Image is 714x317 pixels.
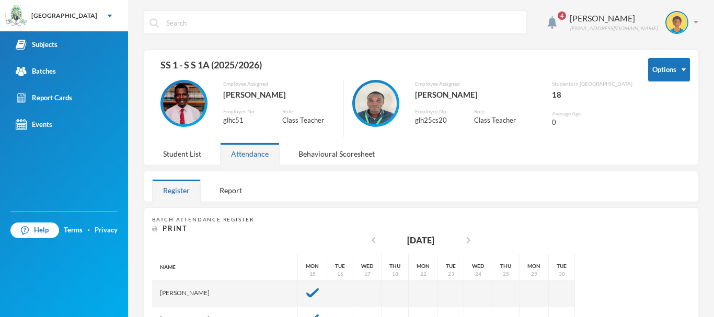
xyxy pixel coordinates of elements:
[152,143,212,165] div: Student List
[415,88,527,101] div: [PERSON_NAME]
[209,179,253,202] div: Report
[223,108,267,115] div: Employee No.
[6,6,27,27] img: logo
[335,262,345,270] div: Tue
[152,58,632,80] div: SS 1 - S S 1A (2025/2026)
[552,110,632,118] div: Average Age
[220,143,280,165] div: Attendance
[287,143,386,165] div: Behavioural Scoresheet
[474,108,527,115] div: Role
[361,262,373,270] div: Wed
[559,270,565,278] div: 30
[407,234,434,246] div: [DATE]
[472,262,484,270] div: Wed
[149,18,159,28] img: search
[10,222,59,238] a: Help
[557,262,567,270] div: Tue
[446,262,456,270] div: Tue
[552,118,632,128] div: 0
[364,270,371,278] div: 17
[462,234,475,246] i: chevron_right
[31,11,97,20] div: [GEOGRAPHIC_DATA]
[282,115,335,126] div: Class Teacher
[648,58,690,81] button: Options
[16,119,52,130] div: Events
[500,262,511,270] div: Thu
[415,115,458,126] div: glh25cs20
[415,80,527,88] div: Employee Assigned
[503,270,509,278] div: 25
[552,88,632,101] div: 18
[415,108,458,115] div: Employee No.
[165,11,521,34] input: Search
[16,66,56,77] div: Batches
[475,270,481,278] div: 24
[152,179,201,202] div: Register
[367,234,380,246] i: chevron_left
[16,39,57,50] div: Subjects
[355,83,397,124] img: EMPLOYEE
[282,108,335,115] div: Role
[558,11,566,20] span: 4
[337,270,343,278] div: 16
[448,270,454,278] div: 23
[392,270,398,278] div: 18
[666,12,687,33] img: STUDENT
[420,270,427,278] div: 22
[223,80,336,88] div: Employee Assigned
[88,225,90,236] div: ·
[223,88,336,101] div: [PERSON_NAME]
[95,225,118,236] a: Privacy
[570,12,658,25] div: [PERSON_NAME]
[474,115,527,126] div: Class Teacher
[223,115,267,126] div: glhc51
[417,262,430,270] div: Mon
[570,25,658,32] div: [EMAIL_ADDRESS][DOMAIN_NAME]
[163,224,188,232] span: Print
[527,262,540,270] div: Mon
[163,83,205,124] img: EMPLOYEE
[152,280,298,307] div: [PERSON_NAME]
[309,270,316,278] div: 15
[389,262,400,270] div: Thu
[152,216,254,222] span: Batch Attendance Register
[552,80,632,88] div: Students in [GEOGRAPHIC_DATA]
[306,262,319,270] div: Mon
[531,270,537,278] div: 29
[64,225,83,236] a: Terms
[16,92,72,103] div: Report Cards
[152,254,298,280] div: Name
